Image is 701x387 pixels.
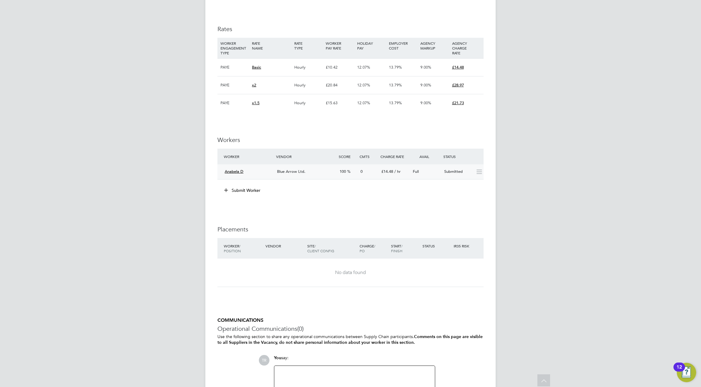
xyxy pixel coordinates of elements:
span: 100 [340,169,346,174]
button: Open Resource Center, 12 new notifications [677,363,696,382]
div: £15.63 [324,94,356,112]
div: Status [421,240,452,251]
span: £14.48 [381,169,393,174]
div: Hourly [293,76,324,94]
div: Hourly [293,59,324,76]
div: Charge Rate [379,151,410,162]
span: £28.97 [452,82,464,88]
div: AGENCY CHARGE RATE [451,38,482,58]
span: 9.00% [420,82,431,88]
div: Start [390,240,421,256]
span: x2 [252,82,256,88]
h3: Workers [217,136,484,144]
span: Anabela D [225,169,243,174]
span: TR [259,355,269,366]
div: RATE NAME [250,38,292,53]
div: Charge [358,240,390,256]
div: Avail [410,151,442,162]
div: WORKER ENGAGEMENT TYPE [219,38,250,58]
div: Score [337,151,358,162]
span: / Position [224,243,241,253]
button: Submit Worker [220,185,265,195]
span: 13.79% [389,82,402,88]
span: 12.07% [357,82,370,88]
h3: Placements [217,225,484,233]
div: IR35 Risk [452,240,473,251]
b: Comments on this page are visible to all Suppliers in the Vacancy, do not share personal informat... [217,334,483,345]
div: Worker [222,240,264,256]
div: PAYE [219,59,250,76]
div: Hourly [293,94,324,112]
div: Cmts [358,151,379,162]
span: 12.07% [357,65,370,70]
span: Blue Arrow Ltd. [277,169,305,174]
div: No data found [223,269,478,276]
span: 9.00% [420,100,431,105]
span: You [274,355,281,360]
span: / Finish [391,243,403,253]
div: Site [306,240,358,256]
div: £10.42 [324,59,356,76]
div: HOLIDAY PAY [356,38,387,53]
div: EMPLOYER COST [387,38,419,53]
span: 13.79% [389,65,402,70]
h3: Rates [217,25,484,33]
div: say: [274,355,435,366]
div: Submitted [442,167,473,177]
span: (0) [297,325,304,333]
span: x1.5 [252,100,259,105]
div: 12 [677,367,682,375]
span: 9.00% [420,65,431,70]
span: 13.79% [389,100,402,105]
span: Full [413,169,419,174]
span: / PO [360,243,375,253]
span: / hr [394,169,401,174]
div: WORKER PAY RATE [324,38,356,53]
span: £14.48 [452,65,464,70]
div: Vendor [264,240,306,251]
div: PAYE [219,94,250,112]
h3: Operational Communications [217,325,484,333]
div: PAYE [219,76,250,94]
div: Vendor [275,151,337,162]
h5: COMMUNICATIONS [217,317,484,324]
div: Worker [222,151,275,162]
div: RATE TYPE [293,38,324,53]
div: £20.84 [324,76,356,94]
span: £21.73 [452,100,464,105]
p: Use the following section to share any operational communications between Supply Chain participants. [217,334,484,345]
span: 12.07% [357,100,370,105]
span: 0 [360,169,363,174]
div: AGENCY MARKUP [419,38,450,53]
div: Status [442,151,484,162]
span: Basic [252,65,261,70]
span: / Client Config [307,243,334,253]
